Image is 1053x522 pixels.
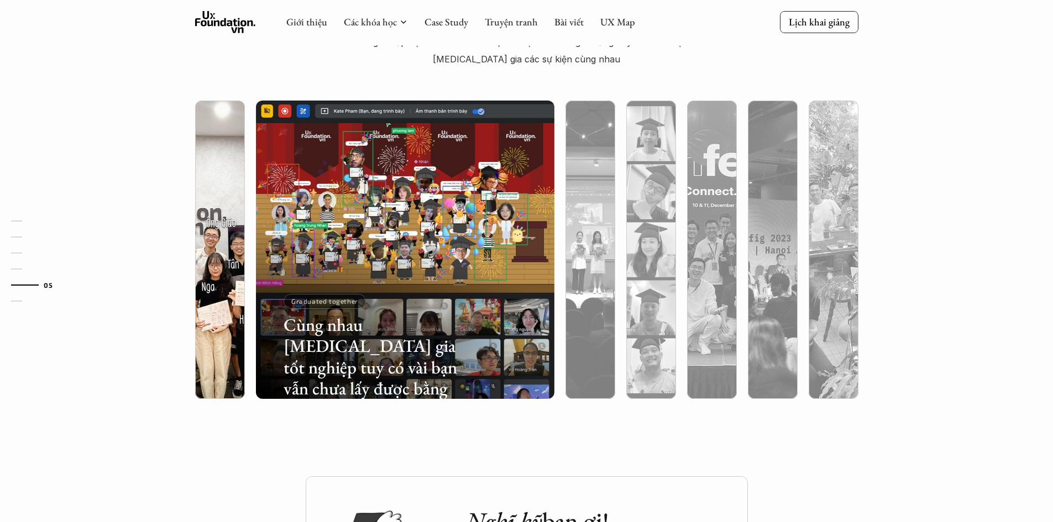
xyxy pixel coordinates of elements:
p: Ngoài lớp học Online và Offline, các học viên cũng thường xuyên cafe hoặc [MEDICAL_DATA] gia các ... [359,34,695,67]
a: Bài viết [554,15,584,28]
strong: 05 [44,281,53,289]
a: Lịch khai giảng [780,11,858,33]
p: Graduated together [291,298,358,305]
a: Các khóa học [344,15,397,28]
a: Giới thiệu [286,15,327,28]
h3: Cùng nhau [MEDICAL_DATA] gia tốt nghiệp tuy có vài bạn vẫn chưa lấy được bằng [284,314,462,399]
a: Truyện tranh [485,15,538,28]
p: Lịch khai giảng [789,15,850,28]
a: UX Map [600,15,635,28]
a: Case Study [425,15,468,28]
a: 05 [11,278,64,292]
